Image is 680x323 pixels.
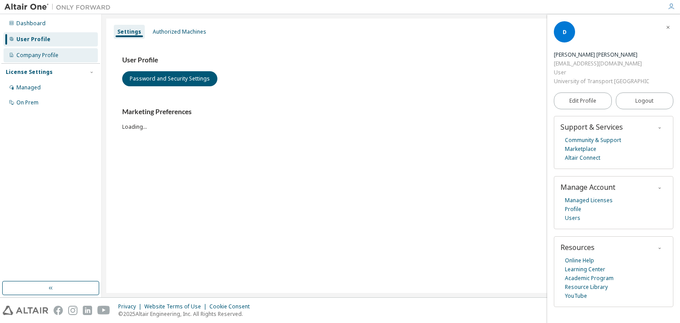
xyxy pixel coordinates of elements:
img: facebook.svg [54,306,63,315]
span: Support & Services [560,122,623,132]
a: Users [565,214,580,223]
a: Managed Licenses [565,196,613,205]
a: Resource Library [565,283,608,292]
button: Password and Security Settings [122,71,217,86]
a: Academic Program [565,274,614,283]
div: Dat Nguyen Tien [554,50,649,59]
div: Cookie Consent [209,303,255,310]
div: Dashboard [16,20,46,27]
div: University of Transport [GEOGRAPHIC_DATA] [554,77,649,86]
a: Marketplace [565,145,596,154]
div: Authorized Machines [153,28,206,35]
span: Resources [560,242,595,252]
div: User Profile [16,36,50,43]
div: Loading... [122,108,660,130]
a: Edit Profile [554,92,612,109]
span: Edit Profile [569,97,596,104]
p: © 2025 Altair Engineering, Inc. All Rights Reserved. [118,310,255,318]
div: Privacy [118,303,144,310]
img: youtube.svg [97,306,110,315]
img: linkedin.svg [83,306,92,315]
div: Website Terms of Use [144,303,209,310]
span: Logout [635,96,653,105]
img: instagram.svg [68,306,77,315]
div: User [554,68,649,77]
span: Manage Account [560,182,615,192]
span: D [563,28,567,36]
div: Company Profile [16,52,58,59]
img: Altair One [4,3,115,12]
a: Community & Support [565,136,621,145]
h3: Marketing Preferences [122,108,660,116]
div: License Settings [6,69,53,76]
a: Profile [565,205,581,214]
img: altair_logo.svg [3,306,48,315]
div: On Prem [16,99,39,106]
a: Online Help [565,256,594,265]
div: Settings [117,28,141,35]
div: Managed [16,84,41,91]
a: Learning Center [565,265,605,274]
a: Altair Connect [565,154,600,162]
button: Logout [616,92,674,109]
div: [EMAIL_ADDRESS][DOMAIN_NAME] [554,59,649,68]
h3: User Profile [122,56,660,65]
a: YouTube [565,292,587,300]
